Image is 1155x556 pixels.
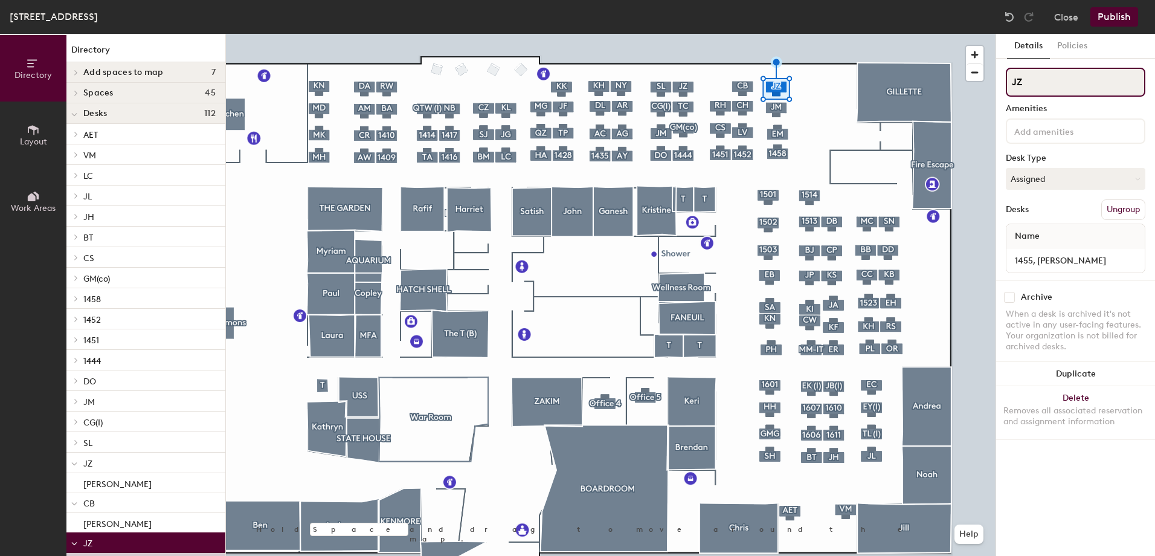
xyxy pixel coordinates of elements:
[1006,168,1145,190] button: Assigned
[1006,154,1145,163] div: Desk Type
[1007,34,1050,59] button: Details
[1054,7,1078,27] button: Close
[83,356,101,366] span: 1444
[83,377,96,387] span: DO
[11,203,56,213] span: Work Areas
[1090,7,1138,27] button: Publish
[83,109,107,118] span: Desks
[83,335,99,346] span: 1451
[83,499,95,509] span: CB
[1009,225,1046,247] span: Name
[996,362,1155,386] button: Duplicate
[1009,252,1142,269] input: Unnamed desk
[996,386,1155,439] button: DeleteRemoves all associated reservation and assignment information
[83,538,92,549] span: JZ
[1023,11,1035,23] img: Redo
[204,109,216,118] span: 112
[83,130,98,140] span: AET
[83,233,93,243] span: BT
[83,212,94,222] span: JH
[66,44,225,62] h1: Directory
[1050,34,1095,59] button: Policies
[83,88,114,98] span: Spaces
[1021,293,1052,302] div: Archive
[1006,104,1145,114] div: Amenities
[83,476,152,490] p: [PERSON_NAME]
[83,150,96,161] span: VM
[1006,205,1029,215] div: Desks
[211,68,216,77] span: 7
[83,253,94,263] span: CS
[14,70,52,80] span: Directory
[83,171,93,181] span: LC
[83,315,101,325] span: 1452
[10,9,98,24] div: [STREET_ADDRESS]
[83,192,92,202] span: JL
[1006,309,1145,352] div: When a desk is archived it's not active in any user-facing features. Your organization is not bil...
[83,274,110,284] span: GM(co)
[83,438,92,448] span: SL
[205,88,216,98] span: 45
[20,137,47,147] span: Layout
[83,459,92,469] span: JZ
[1012,123,1121,138] input: Add amenities
[1003,406,1148,427] div: Removes all associated reservation and assignment information
[83,418,103,428] span: CG(I)
[83,397,95,407] span: JM
[1003,11,1015,23] img: Undo
[954,525,983,544] button: Help
[1101,199,1145,220] button: Ungroup
[83,516,152,529] p: [PERSON_NAME]
[83,294,101,305] span: 1458
[83,68,164,77] span: Add spaces to map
